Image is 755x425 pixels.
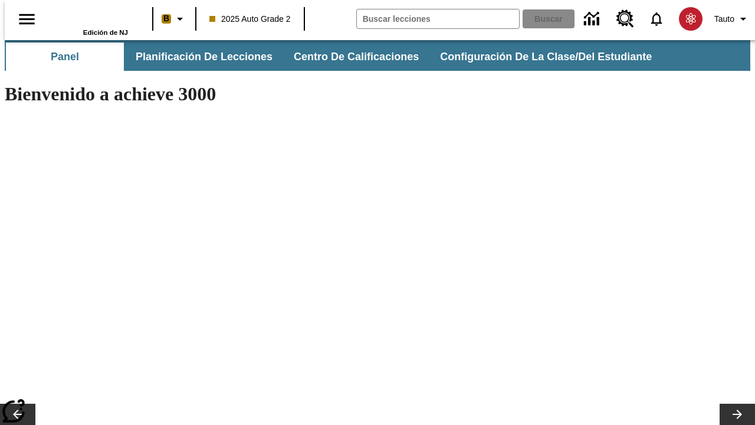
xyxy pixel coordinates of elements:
span: 2025 Auto Grade 2 [209,13,291,25]
span: Tauto [714,13,734,25]
button: Carrusel de lecciones, seguir [720,404,755,425]
h1: Bienvenido a achieve 3000 [5,83,514,105]
input: Buscar campo [357,9,519,28]
a: Notificaciones [641,4,672,34]
button: Panel [6,42,124,71]
button: Boost El color de la clase es anaranjado claro. Cambiar el color de la clase. [157,8,192,30]
button: Abrir el menú lateral [9,2,44,37]
button: Configuración de la clase/del estudiante [431,42,661,71]
a: Centro de recursos, Se abrirá en una pestaña nueva. [609,3,641,35]
button: Centro de calificaciones [284,42,428,71]
button: Escoja un nuevo avatar [672,4,710,34]
span: Planificación de lecciones [136,50,273,64]
div: Subbarra de navegación [5,40,750,71]
span: Configuración de la clase/del estudiante [440,50,652,64]
div: Portada [51,4,128,36]
span: Edición de NJ [83,29,128,36]
a: Portada [51,5,128,29]
a: Centro de información [577,3,609,35]
img: avatar image [679,7,703,31]
div: Subbarra de navegación [5,42,662,71]
span: Panel [51,50,79,64]
button: Perfil/Configuración [710,8,755,30]
button: Planificación de lecciones [126,42,282,71]
span: Centro de calificaciones [294,50,419,64]
span: B [163,11,169,26]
